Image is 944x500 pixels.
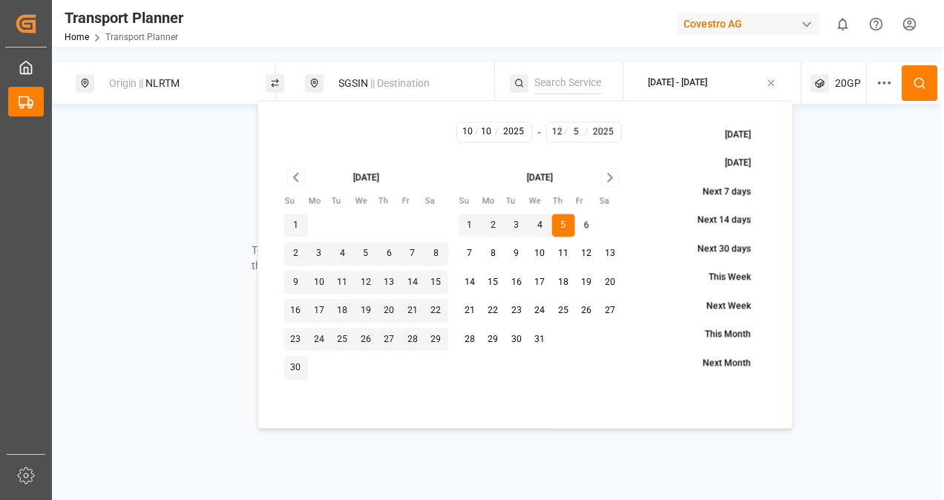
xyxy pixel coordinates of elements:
button: 14 [401,271,425,295]
th: Friday [401,194,425,208]
button: 17 [307,300,331,323]
button: 10 [528,243,552,266]
button: 22 [425,300,448,323]
div: Transport Planner [65,7,183,29]
button: Help Center [859,7,893,41]
button: 3 [307,243,331,266]
button: 22 [482,300,505,323]
button: 8 [425,243,448,266]
button: 27 [598,300,622,323]
button: Next 14 days [663,208,767,234]
button: 13 [378,271,401,295]
button: Next 7 days [669,179,767,205]
button: 19 [575,271,599,295]
button: 2 [482,214,505,237]
th: Thursday [378,194,401,208]
button: 2 [284,243,308,266]
input: M [549,126,565,139]
button: This Week [675,265,767,291]
button: 4 [528,214,552,237]
button: 23 [505,300,528,323]
button: 11 [331,271,355,295]
button: 24 [528,300,552,323]
button: Next Month [669,350,767,376]
button: Next Week [672,293,767,319]
a: Home [65,32,89,42]
th: Tuesday [331,194,355,208]
button: Go to previous month [286,168,305,187]
button: 1 [284,214,308,237]
button: 14 [458,271,482,295]
span: 20GP [835,76,861,91]
span: / [474,126,478,139]
button: [DATE] [691,151,767,177]
span: / [584,126,588,139]
button: 3 [505,214,528,237]
span: / [564,126,568,139]
button: 16 [284,300,308,323]
button: 1 [458,214,482,237]
button: 25 [551,300,575,323]
button: 6 [575,214,599,237]
th: Monday [307,194,331,208]
button: 15 [425,271,448,295]
button: 12 [354,271,378,295]
th: Friday [575,194,599,208]
button: [DATE] - [DATE] [632,69,792,98]
button: 21 [401,300,425,323]
button: 25 [331,328,355,352]
input: M [459,126,475,139]
button: 5 [551,214,575,237]
button: 24 [307,328,331,352]
button: 6 [378,243,401,266]
button: This Month [671,322,767,348]
button: 7 [458,243,482,266]
button: 28 [458,328,482,352]
th: Sunday [458,194,482,208]
th: Sunday [284,194,308,208]
button: 16 [505,271,528,295]
button: 26 [575,300,599,323]
button: [DATE] [691,122,767,148]
th: Tuesday [505,194,528,208]
th: Saturday [425,194,448,208]
input: Search Service String [534,72,601,94]
th: Wednesday [354,194,378,208]
span: / [495,126,499,139]
button: 15 [482,271,505,295]
button: 28 [401,328,425,352]
button: 9 [505,243,528,266]
div: SGSIN [330,70,482,97]
button: 21 [458,300,482,323]
div: [DATE] [527,171,553,185]
button: 9 [284,271,308,295]
button: 13 [598,243,622,266]
span: || Destination [370,77,430,89]
button: 29 [482,328,505,352]
span: Origin || [109,77,143,89]
button: 7 [401,243,425,266]
button: 26 [354,328,378,352]
input: YYYY [498,126,529,139]
th: Saturday [598,194,622,208]
th: Thursday [551,194,575,208]
p: To enable searching, add ETA, ETD, containerType and one of the following: [252,243,545,274]
button: 27 [378,328,401,352]
div: - [537,122,540,142]
div: NLRTM [100,70,252,97]
button: 29 [425,328,448,352]
button: 18 [331,300,355,323]
button: 11 [551,243,575,266]
button: 20 [598,271,622,295]
th: Wednesday [528,194,552,208]
button: 20 [378,300,401,323]
input: YYYY [587,126,618,139]
button: Covestro AG [678,10,826,38]
button: 19 [354,300,378,323]
button: 8 [482,243,505,266]
div: Covestro AG [678,13,820,35]
input: D [567,126,586,139]
button: show 0 new notifications [826,7,859,41]
button: 4 [331,243,355,266]
button: 18 [551,271,575,295]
